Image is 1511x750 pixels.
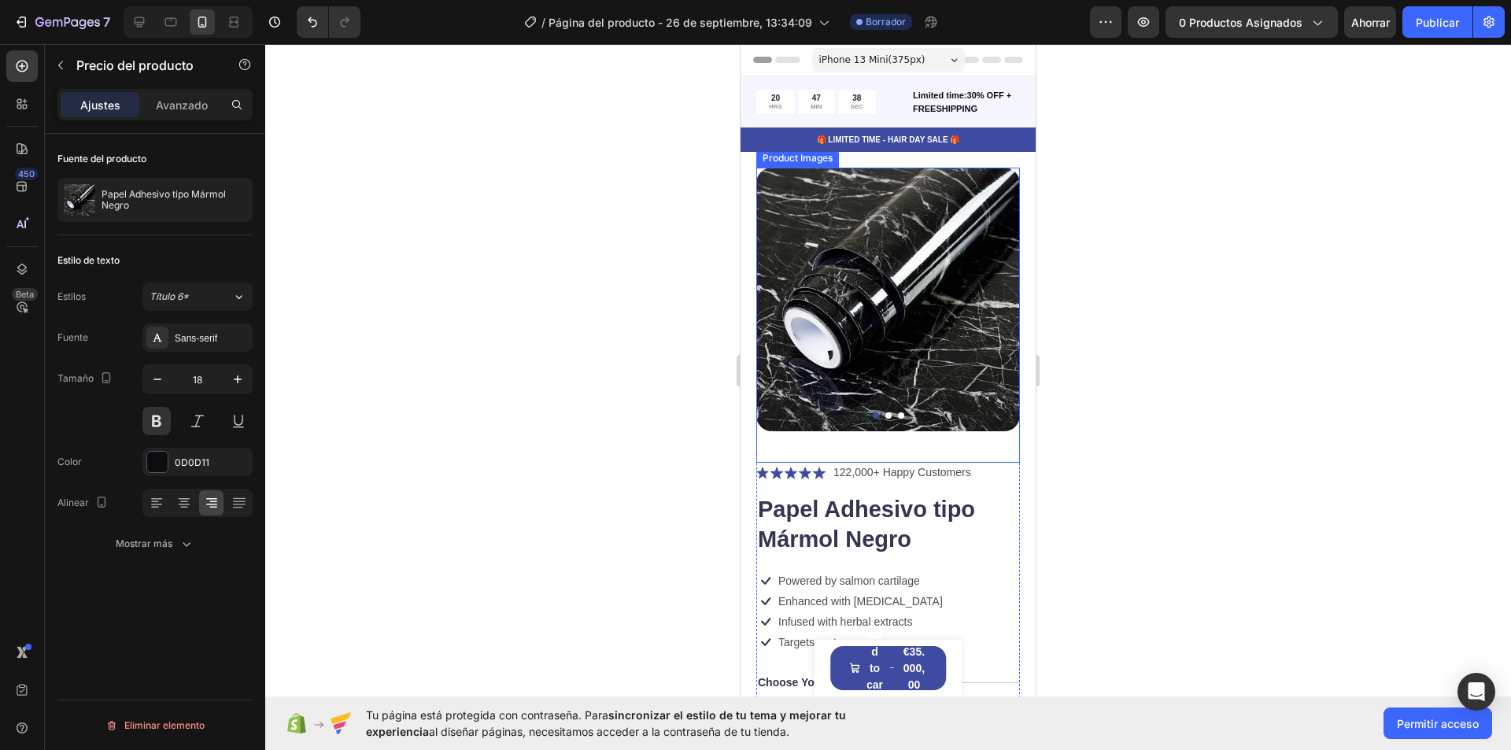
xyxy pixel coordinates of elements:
[132,368,139,375] button: Dot
[1384,708,1492,739] button: Permitir acceso
[38,530,179,544] p: Powered by salmon cartilage
[175,333,217,344] font: Sans-serif
[124,719,205,731] font: Eliminar elemento
[38,591,134,605] p: Targets root causes
[102,188,228,211] font: Papel Adhesivo tipo Mármol Negro
[70,59,82,67] p: MIN
[57,331,88,343] font: Fuente
[93,420,231,437] p: 122,000+ Happy Customers
[70,49,82,59] div: 47
[18,168,35,179] font: 450
[1179,16,1302,29] font: 0 productos asignados
[175,456,209,468] font: 0D0D11
[1397,717,1479,730] font: Permitir acceso
[16,449,279,512] h1: Papel Adhesivo tipo Mármol Negro
[142,283,253,311] button: Título 6*
[1402,6,1472,38] button: Publicar
[64,184,95,216] img: Imagen de característica del producto
[28,49,42,59] div: 20
[16,289,34,300] font: Beta
[57,497,89,508] font: Alinear
[549,16,812,29] font: Página del producto - 26 de septiembre, 13:34:09
[116,538,172,549] font: Mostrar más
[38,571,172,585] p: Infused with herbal extracts
[1344,6,1396,38] button: Ahorrar
[38,550,202,564] p: Enhanced with [MEDICAL_DATA]
[1457,673,1495,711] div: Abrir Intercom Messenger
[366,708,608,722] font: Tu página está protegida con contraseña. Para
[1166,6,1338,38] button: 0 productos asignados
[866,16,906,28] font: Borrador
[57,456,82,467] font: Color
[110,49,123,59] div: 38
[57,713,253,738] button: Eliminar elemento
[80,98,120,112] font: Ajustes
[57,254,120,266] font: Estilo de texto
[126,583,143,666] div: Add to cart
[57,153,146,164] font: Fuente del producto
[172,45,278,71] p: Limited time:30% OFF + FREESHIPPING
[145,368,151,375] button: Dot
[297,6,360,38] div: Deshacer/Rehacer
[103,14,110,30] font: 7
[76,56,210,75] p: Precio del producto
[429,725,789,738] font: al diseñar páginas, necesitamos acceder a la contraseña de tu tienda.
[57,372,94,384] font: Tamaño
[17,631,167,645] p: Choose Your Treatment Plan
[19,107,95,121] div: Product Images
[156,98,208,112] font: Avanzado
[1416,16,1459,29] font: Publicar
[741,44,1036,696] iframe: Área de diseño
[57,290,86,302] font: Estilos
[6,6,117,38] button: 7
[161,598,187,651] div: €35.000,00
[110,59,123,67] p: SEC
[76,57,194,73] font: Precio del producto
[157,368,164,375] button: Dot
[2,90,294,102] p: 🎁 LIMITED TIME - HAIR DAY SALE 🎁
[1351,16,1390,29] font: Ahorrar
[150,290,189,302] font: Título 6*
[28,59,42,67] p: HRS
[57,530,253,558] button: Mostrar más
[541,16,545,29] font: /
